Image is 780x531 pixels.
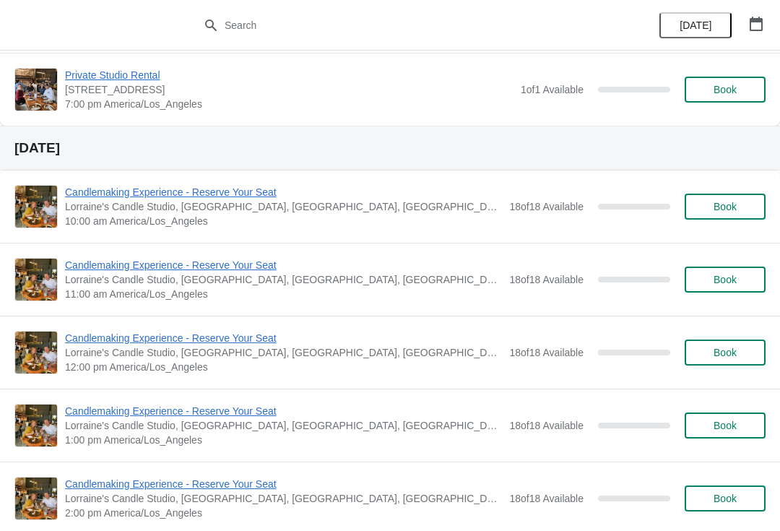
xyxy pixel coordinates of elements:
[714,493,737,504] span: Book
[509,347,584,358] span: 18 of 18 Available
[15,405,57,446] img: Candlemaking Experience - Reserve Your Seat | Lorraine's Candle Studio, Market Street, Pacific Be...
[65,477,502,491] span: Candlemaking Experience - Reserve Your Seat
[15,186,57,228] img: Candlemaking Experience - Reserve Your Seat | Lorraine's Candle Studio, Market Street, Pacific Be...
[15,259,57,301] img: Candlemaking Experience - Reserve Your Seat | Lorraine's Candle Studio, Market Street, Pacific Be...
[15,332,57,374] img: Candlemaking Experience - Reserve Your Seat | Lorraine's Candle Studio, Market Street, Pacific Be...
[65,214,502,228] span: 10:00 am America/Los_Angeles
[65,272,502,287] span: Lorraine's Candle Studio, [GEOGRAPHIC_DATA], [GEOGRAPHIC_DATA], [GEOGRAPHIC_DATA], [GEOGRAPHIC_DATA]
[14,141,766,155] h2: [DATE]
[65,82,513,97] span: [STREET_ADDRESS]
[65,418,502,433] span: Lorraine's Candle Studio, [GEOGRAPHIC_DATA], [GEOGRAPHIC_DATA], [GEOGRAPHIC_DATA], [GEOGRAPHIC_DATA]
[509,493,584,504] span: 18 of 18 Available
[65,68,513,82] span: Private Studio Rental
[685,77,766,103] button: Book
[685,413,766,439] button: Book
[680,20,711,31] span: [DATE]
[714,84,737,95] span: Book
[509,420,584,431] span: 18 of 18 Available
[685,267,766,293] button: Book
[509,274,584,285] span: 18 of 18 Available
[65,433,502,447] span: 1:00 pm America/Los_Angeles
[65,185,502,199] span: Candlemaking Experience - Reserve Your Seat
[685,485,766,511] button: Book
[224,12,585,38] input: Search
[714,347,737,358] span: Book
[521,84,584,95] span: 1 of 1 Available
[65,491,502,506] span: Lorraine's Candle Studio, [GEOGRAPHIC_DATA], [GEOGRAPHIC_DATA], [GEOGRAPHIC_DATA], [GEOGRAPHIC_DATA]
[15,69,57,111] img: Private Studio Rental | 215 Market St suite 1a, Seabrook, WA 98571, USA | 7:00 pm America/Los_Ang...
[65,345,502,360] span: Lorraine's Candle Studio, [GEOGRAPHIC_DATA], [GEOGRAPHIC_DATA], [GEOGRAPHIC_DATA], [GEOGRAPHIC_DATA]
[714,420,737,431] span: Book
[509,201,584,212] span: 18 of 18 Available
[659,12,732,38] button: [DATE]
[714,201,737,212] span: Book
[65,199,502,214] span: Lorraine's Candle Studio, [GEOGRAPHIC_DATA], [GEOGRAPHIC_DATA], [GEOGRAPHIC_DATA], [GEOGRAPHIC_DATA]
[685,194,766,220] button: Book
[65,287,502,301] span: 11:00 am America/Los_Angeles
[714,274,737,285] span: Book
[65,258,502,272] span: Candlemaking Experience - Reserve Your Seat
[65,506,502,520] span: 2:00 pm America/Los_Angeles
[65,331,502,345] span: Candlemaking Experience - Reserve Your Seat
[65,404,502,418] span: Candlemaking Experience - Reserve Your Seat
[65,97,513,111] span: 7:00 pm America/Los_Angeles
[685,340,766,366] button: Book
[65,360,502,374] span: 12:00 pm America/Los_Angeles
[15,478,57,519] img: Candlemaking Experience - Reserve Your Seat | Lorraine's Candle Studio, Market Street, Pacific Be...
